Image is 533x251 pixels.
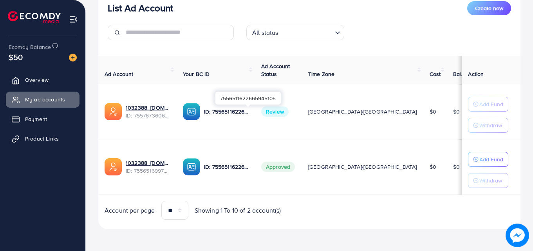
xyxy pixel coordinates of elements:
img: logo [8,11,61,23]
span: Account per page [105,206,155,215]
span: $0 [430,108,436,116]
span: [GEOGRAPHIC_DATA]/[GEOGRAPHIC_DATA] [308,163,417,171]
div: 7556511622665945105 [215,92,281,105]
button: Withdraw [468,118,508,133]
span: Ad Account Status [261,62,290,78]
span: [GEOGRAPHIC_DATA]/[GEOGRAPHIC_DATA] [308,108,417,116]
img: image [506,224,529,247]
a: My ad accounts [6,92,79,107]
span: Overview [25,76,49,84]
a: Payment [6,111,79,127]
div: <span class='underline'>1032388_stylenden.shop_1759388818810</span></br>7556516997920604178 [126,159,170,175]
span: $50 [9,51,23,63]
p: Add Fund [479,99,503,109]
a: 1032388_[DOMAIN_NAME]_1759388818810 [126,159,170,167]
button: Withdraw [468,173,508,188]
button: Add Fund [468,97,508,112]
span: $0 [453,163,460,171]
p: Add Fund [479,155,503,164]
span: All status [251,27,280,38]
div: Search for option [246,25,344,40]
span: ID: 7557673606067683345 [126,112,170,119]
span: My ad accounts [25,96,65,103]
p: Withdraw [479,176,502,185]
button: Add Fund [468,152,508,167]
span: Ad Account [105,70,134,78]
img: menu [69,15,78,24]
div: <span class='underline'>1032388_styleden.shop_1759658022401</span></br>7557673606067683345 [126,104,170,120]
span: Create new [475,4,503,12]
img: ic-ba-acc.ded83a64.svg [183,158,200,175]
span: ID: 7556516997920604178 [126,167,170,175]
span: Your BC ID [183,70,210,78]
span: Product Links [25,135,59,143]
h3: List Ad Account [108,2,173,14]
button: Create new [467,1,511,15]
span: Time Zone [308,70,334,78]
input: Search for option [281,25,332,38]
span: Approved [261,162,295,172]
a: Product Links [6,131,79,146]
span: Review [261,107,289,117]
span: Showing 1 To 10 of 2 account(s) [195,206,281,215]
p: ID: 7556511622665945105 [204,162,249,172]
img: ic-ads-acc.e4c84228.svg [105,158,122,175]
span: Action [468,70,484,78]
span: Cost [430,70,441,78]
p: ID: 7556511622665945105 [204,107,249,116]
p: Withdraw [479,121,502,130]
span: Balance [453,70,474,78]
img: ic-ba-acc.ded83a64.svg [183,103,200,120]
span: Ecomdy Balance [9,43,51,51]
a: Overview [6,72,79,88]
span: Payment [25,115,47,123]
span: $0 [453,108,460,116]
a: 1032388_[DOMAIN_NAME]_1759658022401 [126,104,170,112]
img: ic-ads-acc.e4c84228.svg [105,103,122,120]
span: $0 [430,163,436,171]
img: image [69,54,77,61]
